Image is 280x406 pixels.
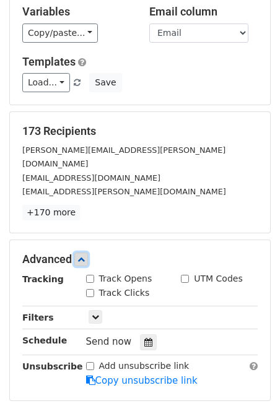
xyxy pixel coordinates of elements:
a: Templates [22,55,76,68]
h5: Email column [149,5,258,19]
strong: Unsubscribe [22,361,83,371]
label: Add unsubscribe link [99,360,190,373]
small: [EMAIL_ADDRESS][PERSON_NAME][DOMAIN_NAME] [22,187,226,196]
strong: Schedule [22,335,67,345]
strong: Filters [22,313,54,322]
a: Copy unsubscribe link [86,375,198,386]
label: Track Clicks [99,287,150,300]
a: Copy/paste... [22,24,98,43]
a: +170 more [22,205,80,220]
span: Send now [86,336,132,347]
iframe: Chat Widget [218,347,280,406]
a: Load... [22,73,70,92]
h5: 173 Recipients [22,124,258,138]
h5: Advanced [22,253,258,266]
button: Save [89,73,121,92]
strong: Tracking [22,274,64,284]
label: UTM Codes [194,272,242,285]
h5: Variables [22,5,131,19]
small: [PERSON_NAME][EMAIL_ADDRESS][PERSON_NAME][DOMAIN_NAME] [22,145,225,169]
label: Track Opens [99,272,152,285]
small: [EMAIL_ADDRESS][DOMAIN_NAME] [22,173,160,183]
